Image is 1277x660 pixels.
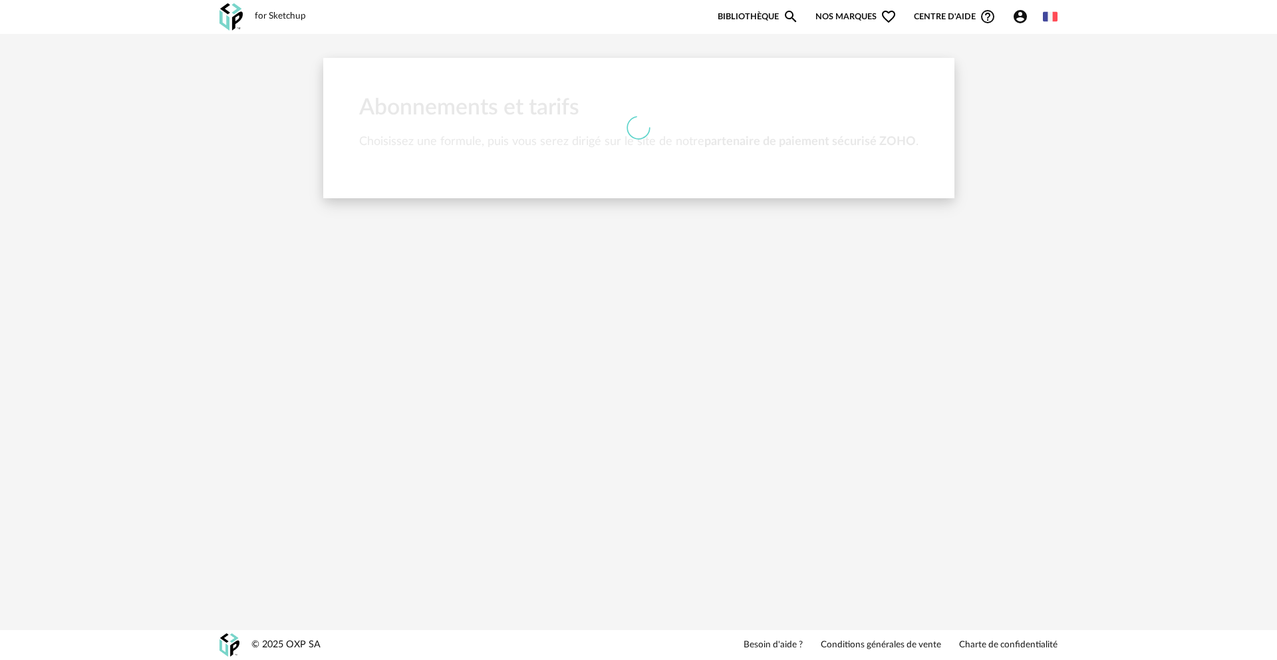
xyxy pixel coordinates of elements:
span: Nos marques [815,9,897,25]
a: Charte de confidentialité [959,639,1058,651]
span: Help Circle Outline icon [980,9,996,25]
img: OXP [219,633,239,657]
a: BibliothèqueMagnify icon [718,9,799,25]
span: Magnify icon [783,9,799,25]
img: fr [1043,9,1058,24]
a: Conditions générales de vente [821,639,941,651]
span: Heart Outline icon [881,9,897,25]
a: Besoin d'aide ? [744,639,803,651]
span: Account Circle icon [1012,9,1034,25]
span: Centre d'aideHelp Circle Outline icon [914,9,996,25]
img: OXP [219,3,243,31]
span: Account Circle icon [1012,9,1028,25]
div: for Sketchup [255,11,306,23]
div: © 2025 OXP SA [251,639,321,651]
